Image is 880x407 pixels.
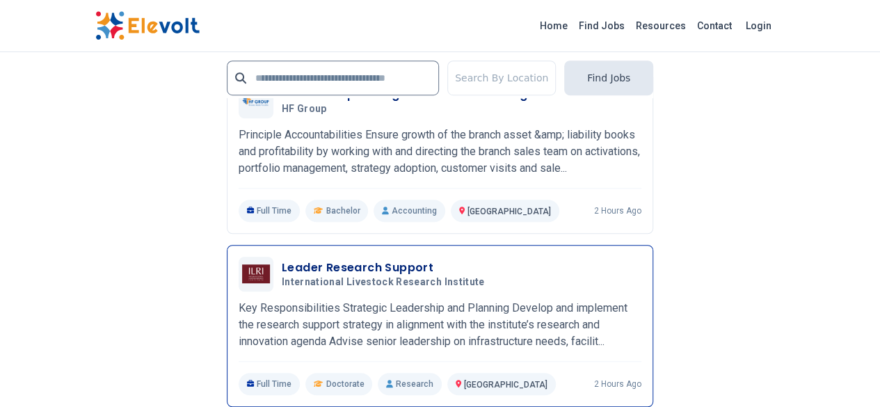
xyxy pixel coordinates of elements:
img: HF Group [242,95,270,106]
span: [GEOGRAPHIC_DATA] [464,380,547,390]
a: Home [534,15,573,37]
a: Login [737,12,780,40]
p: Research [378,373,441,395]
a: Find Jobs [573,15,630,37]
p: Full Time [239,200,301,222]
p: Full Time [239,373,301,395]
span: Doctorate [326,378,364,390]
span: International Livestock Research Institute [282,276,485,289]
button: Find Jobs [564,61,653,95]
span: Bachelor [326,205,360,216]
p: Key Responsibilities Strategic Leadership and Planning Develop and implement the research support... [239,300,641,350]
a: Contact [691,15,737,37]
p: Accounting [374,200,445,222]
a: Resources [630,15,691,37]
p: 2 hours ago [594,205,641,216]
a: International Livestock Research InstituteLeader Research SupportInternational Livestock Research... [239,257,641,395]
a: HF GroupRelationship Manager – Business BankingHF GroupPrinciple Accountabilities Ensure growth o... [239,83,641,222]
iframe: Chat Widget [810,340,880,407]
img: Elevolt [95,11,200,40]
img: International Livestock Research Institute [242,264,270,283]
span: [GEOGRAPHIC_DATA] [467,207,551,216]
p: 2 hours ago [594,378,641,390]
span: HF Group [282,103,327,115]
h3: Leader Research Support [282,260,490,276]
p: Principle Accountabilities Ensure growth of the branch asset &amp; liability books and profitabil... [239,127,641,177]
